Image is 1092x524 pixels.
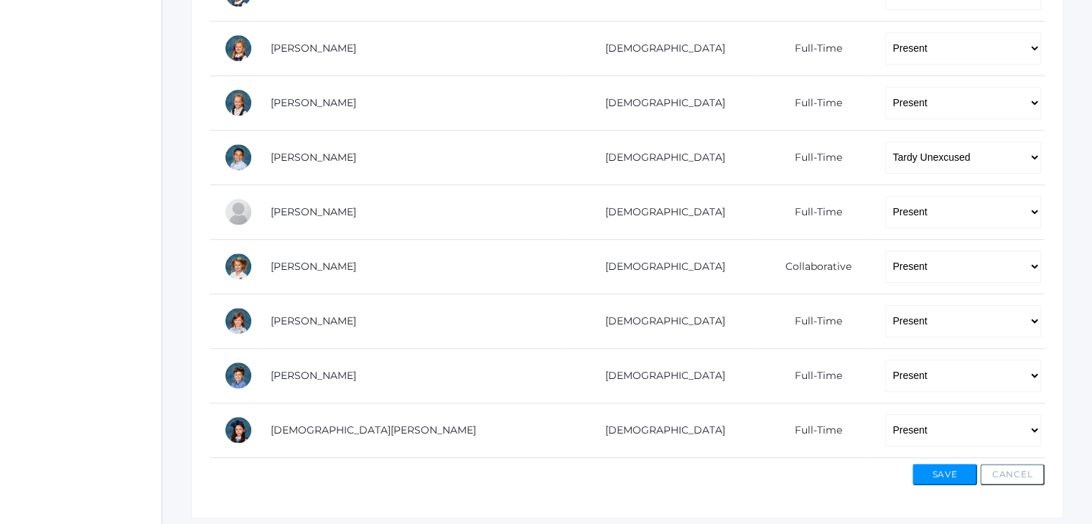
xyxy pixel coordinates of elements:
[271,205,356,218] a: [PERSON_NAME]
[565,403,755,457] td: [DEMOGRAPHIC_DATA]
[271,260,356,273] a: [PERSON_NAME]
[755,294,872,348] td: Full-Time
[271,369,356,382] a: [PERSON_NAME]
[565,239,755,294] td: [DEMOGRAPHIC_DATA]
[755,239,872,294] td: Collaborative
[224,307,253,335] div: Chloe Vick
[224,143,253,172] div: Noah Rosas
[271,42,356,55] a: [PERSON_NAME]
[755,348,872,403] td: Full-Time
[271,151,356,164] a: [PERSON_NAME]
[271,314,356,327] a: [PERSON_NAME]
[271,96,356,109] a: [PERSON_NAME]
[565,184,755,239] td: [DEMOGRAPHIC_DATA]
[755,130,872,184] td: Full-Time
[565,130,755,184] td: [DEMOGRAPHIC_DATA]
[224,361,253,390] div: Liam Woodruff
[224,252,253,281] div: Kiana Taylor
[565,348,755,403] td: [DEMOGRAPHIC_DATA]
[224,34,253,62] div: Gracelyn Lavallee
[755,403,872,457] td: Full-Time
[913,464,977,485] button: Save
[271,424,476,436] a: [DEMOGRAPHIC_DATA][PERSON_NAME]
[755,21,872,75] td: Full-Time
[755,75,872,130] td: Full-Time
[224,88,253,117] div: Hazel Porter
[980,464,1045,485] button: Cancel
[565,21,755,75] td: [DEMOGRAPHIC_DATA]
[755,184,872,239] td: Full-Time
[224,416,253,444] div: Allison Yepiskoposyan
[565,75,755,130] td: [DEMOGRAPHIC_DATA]
[224,197,253,226] div: Oliver Smith
[565,294,755,348] td: [DEMOGRAPHIC_DATA]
